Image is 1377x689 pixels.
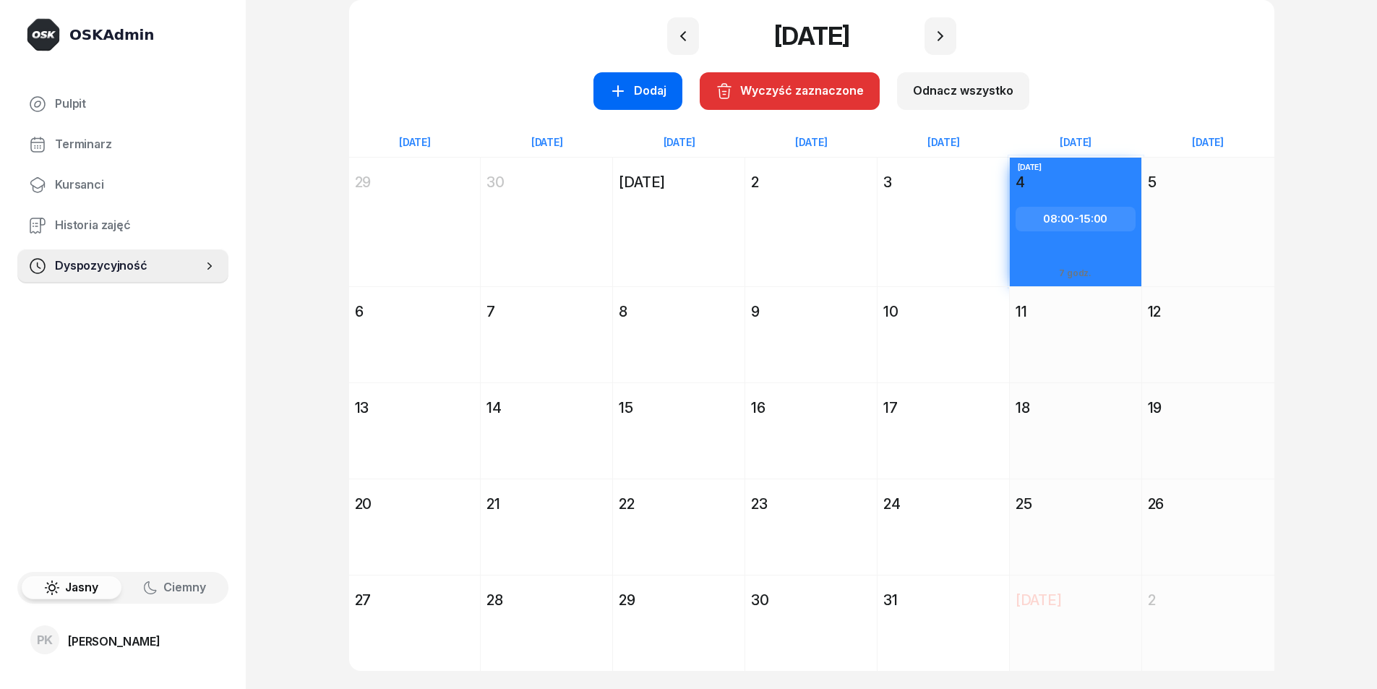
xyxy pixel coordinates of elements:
div: OSKAdmin [69,25,154,45]
span: PK [37,634,53,646]
div: [DATE] [613,136,745,148]
div: 5 [1148,172,1269,192]
div: 20 [355,494,475,514]
div: [DATE] [349,136,481,148]
div: 25 [1016,494,1136,514]
div: 18 [1016,398,1136,418]
div: 13 [355,398,475,418]
div: Wyczyść zaznaczone [716,82,864,100]
span: Pulpit [55,95,217,114]
div: 26 [1148,494,1269,514]
div: 28 [486,590,606,610]
div: 2 [751,172,871,192]
a: Dyspozycyjność [17,249,228,283]
div: 27 [355,590,475,610]
div: [DATE] [481,136,613,148]
div: [DATE] [1017,161,1041,174]
div: [DATE] [1010,136,1142,148]
div: 12 [1148,301,1269,322]
div: [DATE] [745,136,878,148]
div: 3 [883,172,1003,192]
div: 6 [355,301,475,322]
span: Terminarz [55,135,217,154]
span: Jasny [65,578,98,597]
button: Ciemny [124,576,224,599]
a: Kursanci [17,168,228,202]
div: 21 [486,494,606,514]
div: 7 [486,301,606,322]
span: Kursanci [55,176,217,194]
div: [DATE] [878,136,1010,148]
span: Dyspozycyjność [55,257,202,275]
div: 11 [1016,301,1136,322]
div: 9 [751,301,871,322]
div: 14 [486,398,606,418]
div: 16 [751,398,871,418]
span: Ciemny [163,578,206,597]
a: Historia zajęć [17,208,228,243]
button: Dodaj [593,72,682,110]
div: 15 [619,398,739,418]
div: 10 [883,301,1003,322]
button: Wyczyść zaznaczone [700,72,880,110]
div: [DATE] [619,172,739,192]
div: 22 [619,494,739,514]
h1: [DATE] [725,24,898,48]
img: logo-dark@2x.png [26,17,61,52]
button: Jasny [22,576,121,599]
a: Pulpit [17,87,228,121]
div: 17 [883,398,1003,418]
div: 24 [883,494,1003,514]
button: Odnacz wszystko [897,72,1029,110]
div: [DATE] [1142,136,1274,148]
div: 4 [1016,172,1136,192]
span: Historia zajęć [55,216,217,235]
div: 23 [751,494,871,514]
div: 19 [1148,398,1269,418]
div: 30 [751,590,871,610]
div: 29 [619,590,739,610]
div: 31 [883,590,1003,610]
div: 8 [619,301,739,322]
a: Terminarz [17,127,228,162]
div: Odnacz wszystko [913,82,1013,100]
div: [PERSON_NAME] [68,635,160,647]
div: Dodaj [609,82,666,100]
